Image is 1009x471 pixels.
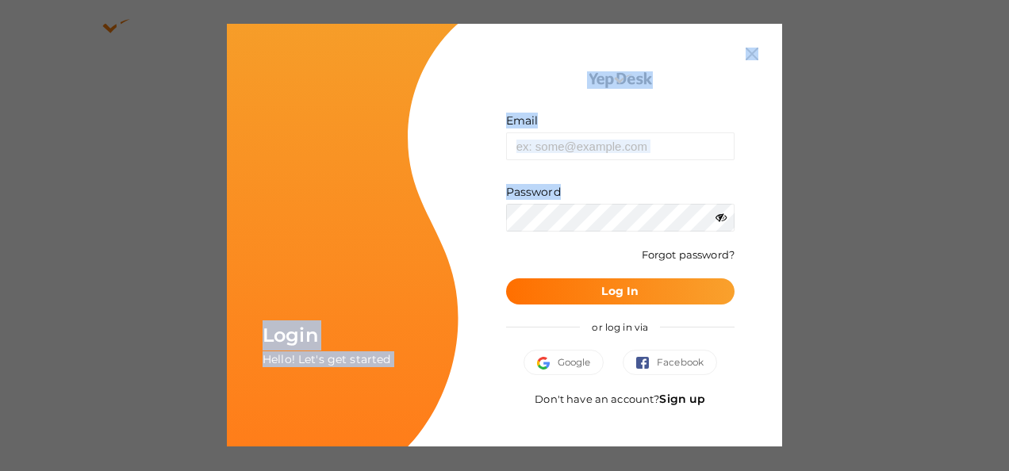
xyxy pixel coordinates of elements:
[642,248,735,261] a: Forgot password?
[623,350,717,375] button: Facebook
[580,309,660,345] span: or log in via
[746,48,758,60] img: close.svg
[535,392,705,405] span: Don't have an account?
[506,184,561,200] label: Password
[506,132,735,160] input: ex: some@example.com
[601,284,639,298] b: Log In
[636,357,657,370] img: facebook.svg
[537,357,558,370] img: google.svg
[506,113,539,128] label: Email
[263,352,390,366] span: Hello! Let's get started
[524,350,604,375] button: Google
[659,392,705,406] a: Sign up
[263,324,318,347] span: Login
[506,278,735,304] button: Log In
[587,71,653,89] img: YEP_black_cropped.png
